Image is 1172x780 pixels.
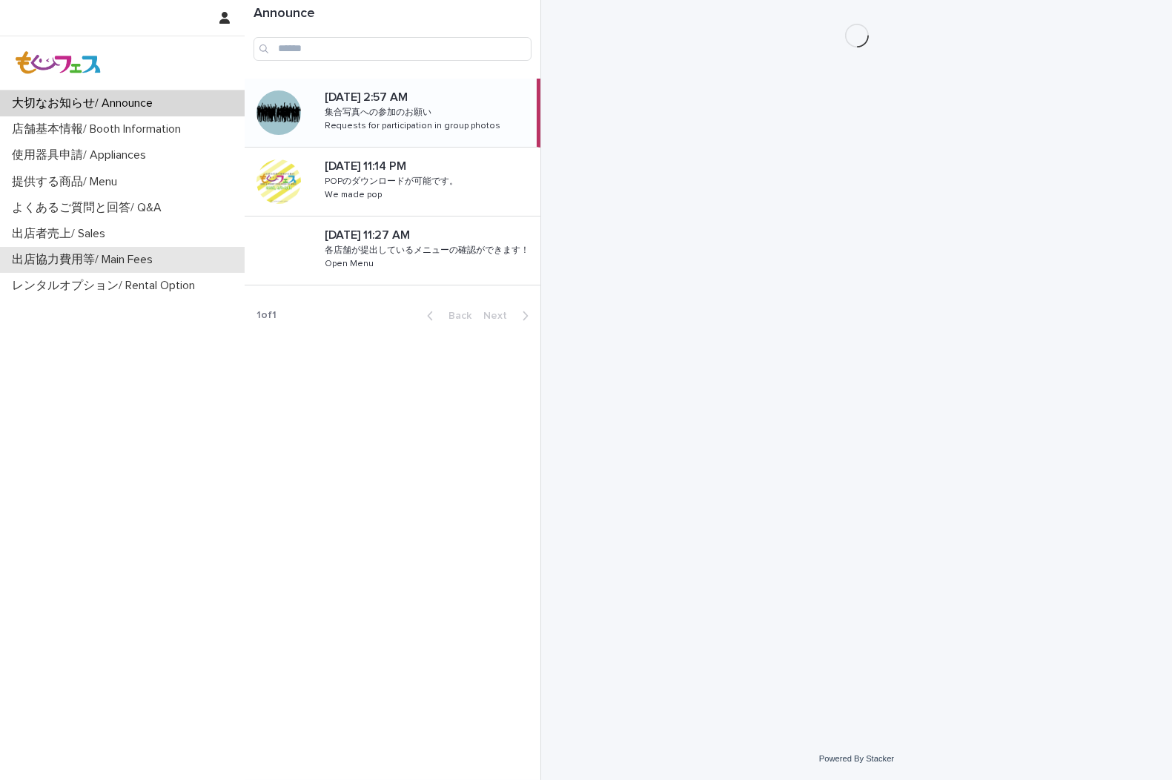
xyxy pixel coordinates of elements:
[325,118,503,131] p: Requests for participation in group photos
[325,156,409,173] p: [DATE] 11:14 PM
[6,253,165,267] p: 出店協力費用等/ Main Fees
[6,227,117,241] p: 出店者売上/ Sales
[325,256,377,269] p: Open Menu
[325,105,434,118] p: 集合写真への参加のお願い
[819,754,894,763] a: Powered By Stacker
[325,242,532,256] p: 各店舗が提出しているメニューの確認ができます！
[6,96,165,110] p: 大切なお知らせ/ Announce
[6,175,129,189] p: 提供する商品/ Menu
[245,79,540,148] a: [DATE] 2:57 AM[DATE] 2:57 AM 集合写真への参加のお願い集合写真への参加のお願い Requests for participation in group photosR...
[6,148,158,162] p: 使用器具申請/ Appliances
[325,225,413,242] p: [DATE] 11:27 AM
[254,37,532,61] input: Search
[415,309,477,323] button: Back
[245,217,540,285] a: [DATE] 11:27 AM[DATE] 11:27 AM 各店舗が提出しているメニューの確認ができます！各店舗が提出しているメニューの確認ができます！ Open MenuOpen Menu
[325,187,385,200] p: We made pop
[6,201,173,215] p: よくあるご質問と回答/ Q&A
[325,173,461,187] p: POPのダウンロードが可能です。
[254,6,532,22] h1: Announce
[245,297,288,334] p: 1 of 1
[6,279,207,293] p: レンタルオプション/ Rental Option
[12,48,105,78] img: Z8gcrWHQVC4NX3Wf4olx
[440,311,471,321] span: Back
[245,148,540,217] a: [DATE] 11:14 PM[DATE] 11:14 PM POPのダウンロードが可能です。POPのダウンロードが可能です。 We made popWe made pop
[483,311,516,321] span: Next
[477,309,540,323] button: Next
[6,122,193,136] p: 店舗基本情報/ Booth Information
[325,87,411,105] p: [DATE] 2:57 AM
